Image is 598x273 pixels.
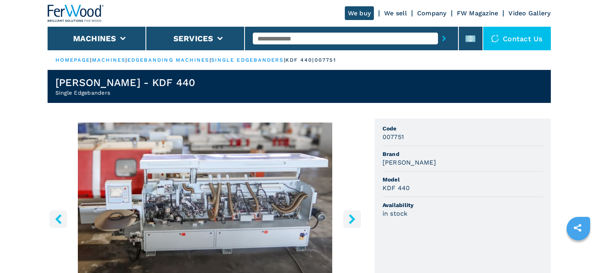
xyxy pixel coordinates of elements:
h1: [PERSON_NAME] - KDF 440 [55,76,195,89]
a: sharethis [568,218,587,238]
span: | [90,57,92,63]
a: single edgebanders [211,57,284,63]
span: Model [383,176,543,183]
h2: Single Edgebanders [55,89,195,97]
span: Code [383,125,543,132]
button: submit-button [438,29,450,48]
button: Machines [73,34,116,43]
img: Ferwood [48,5,104,22]
a: FW Magazine [457,9,499,17]
a: We buy [345,6,374,20]
span: | [210,57,211,63]
a: HOMEPAGE [55,57,90,63]
h3: KDF 440 [383,183,410,192]
p: 007751 [315,57,337,64]
span: | [125,57,127,63]
a: Video Gallery [508,9,550,17]
a: machines [92,57,126,63]
span: | [284,57,285,63]
h3: in stock [383,209,408,218]
a: edgebanding machines [127,57,210,63]
span: Brand [383,150,543,158]
button: right-button [343,210,361,228]
h3: 007751 [383,132,404,141]
button: left-button [50,210,67,228]
p: kdf 440 | [285,57,315,64]
a: Company [417,9,447,17]
a: We sell [384,9,407,17]
div: Contact us [483,27,551,50]
h3: [PERSON_NAME] [383,158,436,167]
button: Services [173,34,213,43]
iframe: Chat [565,238,592,267]
img: Contact us [491,35,499,42]
span: Availability [383,201,543,209]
